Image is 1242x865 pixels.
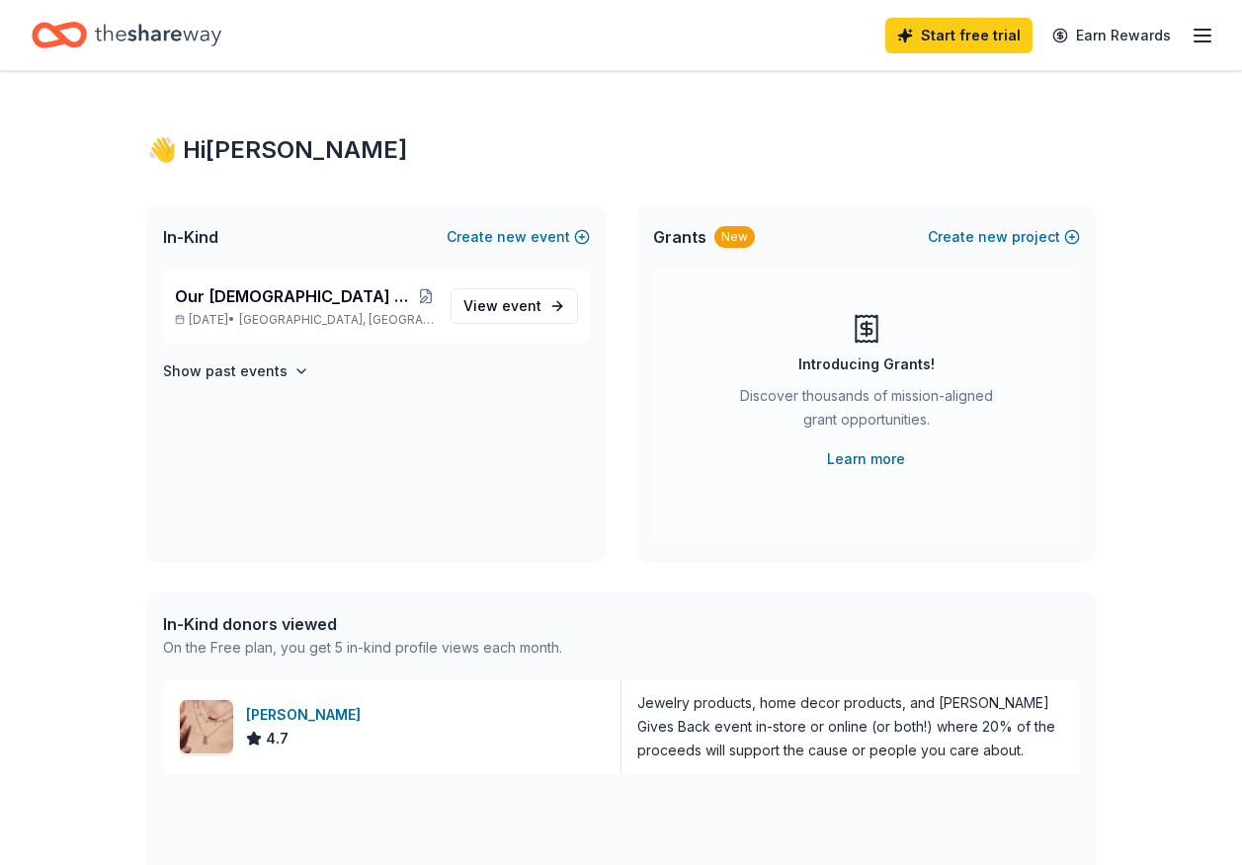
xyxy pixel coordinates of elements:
[266,727,289,750] span: 4.7
[1040,18,1183,53] a: Earn Rewards
[447,225,590,249] button: Createnewevent
[163,225,218,249] span: In-Kind
[163,636,562,660] div: On the Free plan, you get 5 in-kind profile views each month.
[827,447,905,471] a: Learn more
[502,297,541,314] span: event
[463,294,541,318] span: View
[180,700,233,753] img: Image for Kendra Scott
[497,225,527,249] span: new
[978,225,1008,249] span: new
[732,384,1001,439] div: Discover thousands of mission-aligned grant opportunities.
[163,359,288,383] h4: Show past events
[798,353,935,376] div: Introducing Grants!
[885,18,1033,53] a: Start free trial
[653,225,706,249] span: Grants
[451,288,578,324] a: View event
[239,312,434,328] span: [GEOGRAPHIC_DATA], [GEOGRAPHIC_DATA]
[175,284,418,308] span: Our [DEMOGRAPHIC_DATA] of the Valley Spectacular Christmas Jubilee
[637,691,1064,762] div: Jewelry products, home decor products, and [PERSON_NAME] Gives Back event in-store or online (or ...
[928,225,1080,249] button: Createnewproject
[163,359,309,383] button: Show past events
[246,703,369,727] div: [PERSON_NAME]
[147,134,1096,166] div: 👋 Hi [PERSON_NAME]
[714,226,755,248] div: New
[175,312,435,328] p: [DATE] •
[32,12,221,58] a: Home
[163,612,562,636] div: In-Kind donors viewed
